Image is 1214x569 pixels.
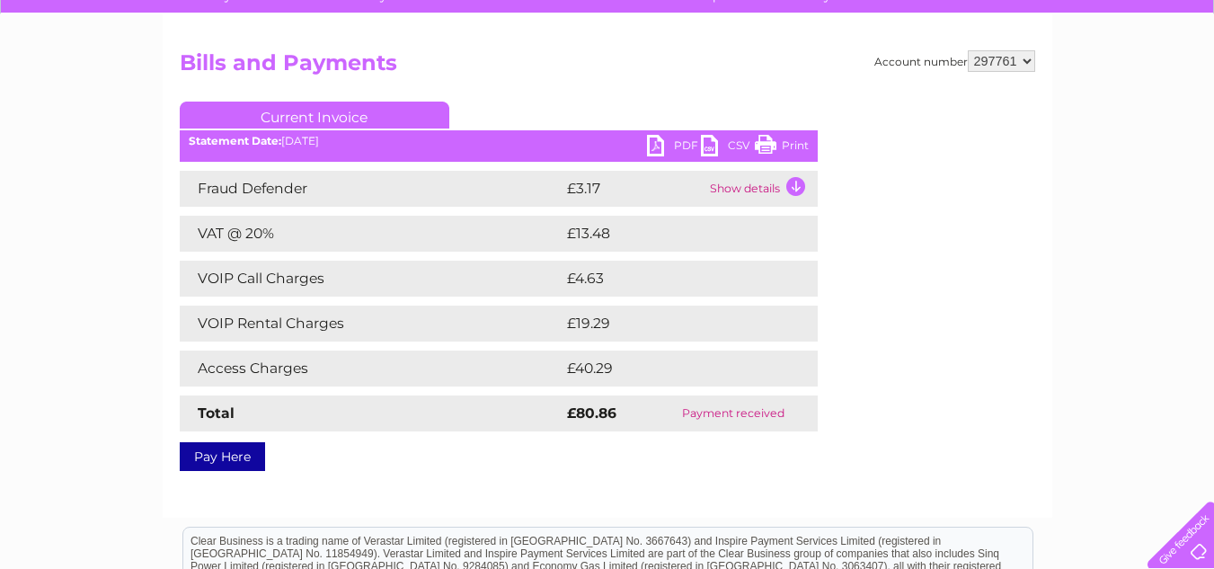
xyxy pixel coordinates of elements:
[180,171,563,207] td: Fraud Defender
[563,306,780,342] td: £19.29
[874,50,1035,72] div: Account number
[563,351,782,387] td: £40.29
[647,135,701,161] a: PDF
[180,351,563,387] td: Access Charges
[198,405,235,422] strong: Total
[898,76,932,90] a: Water
[183,10,1032,87] div: Clear Business is a trading name of Verastar Limited (registered in [GEOGRAPHIC_DATA] No. 3667643...
[943,76,982,90] a: Energy
[180,50,1035,84] h2: Bills and Payments
[875,9,999,31] a: 0333 014 3131
[189,134,281,147] b: Statement Date:
[563,171,705,207] td: £3.17
[705,171,818,207] td: Show details
[180,102,449,129] a: Current Invoice
[993,76,1047,90] a: Telecoms
[180,306,563,342] td: VOIP Rental Charges
[563,261,775,297] td: £4.63
[650,396,817,431] td: Payment received
[180,216,563,252] td: VAT @ 20%
[701,135,755,161] a: CSV
[1094,76,1139,90] a: Contact
[180,261,563,297] td: VOIP Call Charges
[180,135,818,147] div: [DATE]
[563,216,780,252] td: £13.48
[1058,76,1084,90] a: Blog
[42,47,134,102] img: logo.png
[567,405,616,422] strong: £80.86
[180,442,265,471] a: Pay Here
[1155,76,1197,90] a: Log out
[755,135,809,161] a: Print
